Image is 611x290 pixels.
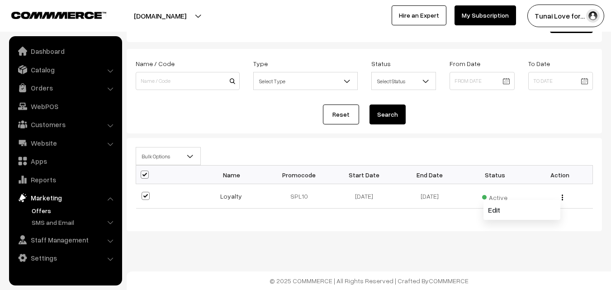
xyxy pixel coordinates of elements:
[397,166,462,184] th: End Date
[462,166,527,184] th: Status
[392,5,446,25] a: Hire an Expert
[527,5,604,27] button: Tunai Love for…
[562,195,563,200] img: Menu
[266,166,332,184] th: Promocode
[201,166,266,184] th: Name
[11,190,119,206] a: Marketing
[136,147,201,165] span: Bulk Options
[253,72,357,90] span: Select Type
[136,59,175,68] label: Name / Code
[397,184,462,209] td: [DATE]
[136,148,200,164] span: Bulk Options
[11,135,119,151] a: Website
[220,192,242,200] a: Loyalty
[369,105,406,124] button: Search
[11,43,119,59] a: Dashboard
[586,9,600,23] img: user
[450,72,515,90] input: From Date
[483,200,560,220] a: Edit
[254,73,357,89] span: Select Type
[11,9,90,20] a: COMMMERCE
[450,59,480,68] label: From Date
[371,59,391,68] label: Status
[323,105,359,124] a: Reset
[11,12,106,19] img: COMMMERCE
[11,80,119,96] a: Orders
[11,250,119,266] a: Settings
[372,73,436,89] span: Select Status
[11,98,119,114] a: WebPOS
[11,171,119,188] a: Reports
[29,218,119,227] a: SMS and Email
[11,62,119,78] a: Catalog
[266,184,332,209] td: SPL10
[253,59,268,68] label: Type
[29,206,119,215] a: Offers
[482,190,507,202] span: Active
[371,72,436,90] span: Select Status
[11,232,119,248] a: Staff Management
[332,166,397,184] th: Start Date
[127,271,611,290] footer: © 2025 COMMMERCE | All Rights Reserved | Crafted By
[455,5,516,25] a: My Subscription
[11,116,119,133] a: Customers
[332,184,397,209] td: [DATE]
[429,277,469,285] a: COMMMERCE
[528,72,593,90] input: To Date
[528,59,550,68] label: To Date
[527,166,592,184] th: Action
[136,72,240,90] input: Name / Code
[11,153,119,169] a: Apps
[102,5,218,27] button: [DOMAIN_NAME]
